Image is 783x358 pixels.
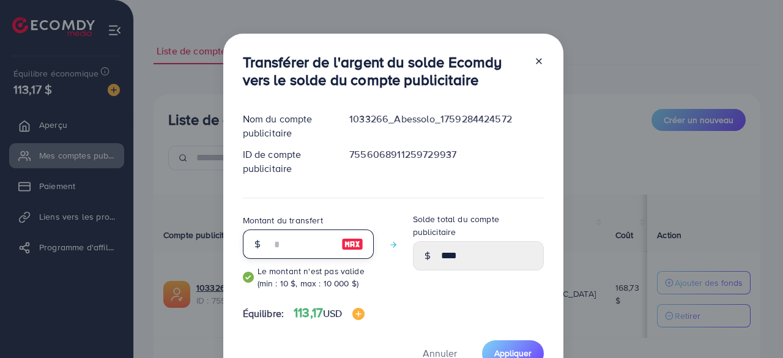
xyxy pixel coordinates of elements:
[352,308,365,320] img: image
[243,51,502,90] font: Transférer de l'argent du solde Ecomdy vers le solde du compte publicitaire
[294,304,323,321] font: 113,17
[243,307,284,320] font: Équilibre:
[349,112,512,125] font: 1033266_Abessolo_1759284424572
[341,237,363,252] img: image
[258,265,365,289] font: Le montant n'est pas valide (min : 10 $, max : 10 000 $)
[243,112,313,140] font: Nom du compte publicitaire
[243,147,302,175] font: ID de compte publicitaire
[323,307,342,320] font: USD
[731,303,774,349] iframe: Chat
[349,147,456,161] font: 7556068911259729937
[243,272,254,283] img: guide
[243,214,323,226] font: Montant du transfert
[413,213,499,237] font: Solde total du compte publicitaire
